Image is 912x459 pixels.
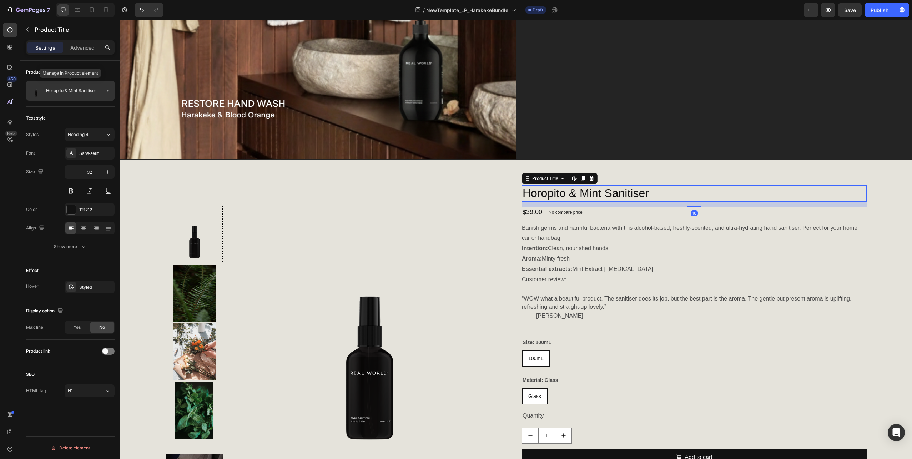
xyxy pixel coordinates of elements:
span: 100mL [408,336,423,341]
div: Styled [79,284,113,291]
div: Display option [26,306,65,316]
div: Color [26,206,37,213]
legend: Size: 100mL [402,317,432,328]
img: product feature img [29,84,43,98]
span: No [99,324,105,331]
button: Heading 4 [65,128,115,141]
div: SEO [26,371,35,378]
b: Aroma: [402,236,422,242]
input: quantity [418,408,435,423]
button: 7 [3,3,53,17]
div: Open Intercom Messenger [888,424,905,441]
iframe: Design area [120,20,912,459]
b: Intention: [402,225,428,231]
p: Horopito & Mint Sanitiser [46,88,96,93]
div: Size [26,167,45,177]
span: Heading 4 [68,131,89,138]
div: 121212 [79,207,113,213]
b: Essential extracts: [402,246,452,252]
div: Effect [26,267,39,274]
p: No compare price [428,190,462,195]
div: Styles [26,131,39,138]
p: Advanced [70,44,95,51]
div: Font [26,150,35,156]
button: Delete element [26,442,115,454]
span: Glass [408,373,421,379]
div: Product source [26,69,57,75]
p: Customer review: [402,256,446,262]
span: Clean, nourished hands [428,225,488,231]
div: 16 [570,190,578,196]
span: Save [844,7,856,13]
span: H1 [68,388,73,393]
button: decrement [402,408,418,423]
div: Add to cart [564,432,592,443]
span: NewTemplate_LP_HarakekeBundle [426,6,508,14]
span: Draft [533,7,543,13]
button: Show more [26,240,115,253]
button: Add to cart [402,429,746,445]
span: [PERSON_NAME] [416,293,463,299]
button: increment [435,408,451,423]
p: Product Title [35,25,112,34]
p: 7 [47,6,50,14]
div: 450 [7,76,17,82]
span: Mint Extract | [MEDICAL_DATA] [452,246,533,252]
div: Text style [26,115,46,121]
span: / [423,6,425,14]
button: H1 [65,384,115,397]
div: Max line [26,324,43,331]
button: Publish [865,3,895,17]
span: WOW what a beautiful product. The sanitiser does its job, but the best part is the aroma. The gen... [402,276,731,289]
div: Delete element [51,444,90,452]
h1: Horopito & Mint Sanitiser [402,165,746,182]
div: Product Title [410,155,439,162]
span: “ [402,276,403,282]
span: Minty fresh [422,236,449,242]
div: $39.00 [402,187,423,197]
legend: Material: Glass [402,355,439,365]
div: Show more [54,243,87,250]
div: Hover [26,283,39,289]
span: Yes [74,324,81,331]
div: Product link [26,348,50,354]
div: Sans-serif [79,150,113,157]
div: HTML tag [26,388,46,394]
button: Save [838,3,862,17]
div: Align [26,223,46,233]
p: Settings [35,44,55,51]
span: Banish germs and harmful bacteria with this alcohol-based, freshly-scented, and ultra-hydrating h... [402,205,739,221]
div: Quantity [402,390,746,402]
div: Publish [871,6,888,14]
div: Beta [5,131,17,136]
div: Undo/Redo [135,3,163,17]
